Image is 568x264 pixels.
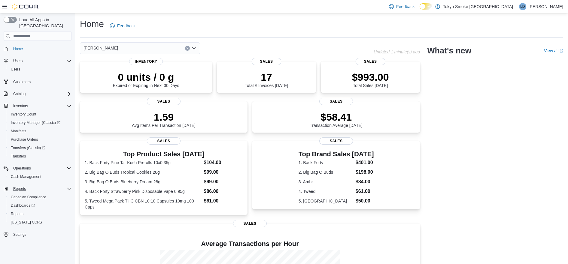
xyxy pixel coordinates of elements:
dd: $198.00 [356,169,374,176]
div: Total # Invoices [DATE] [245,71,288,88]
span: Home [13,46,23,51]
span: Dashboards [8,202,71,209]
span: Users [8,66,71,73]
p: 0 units / 0 g [113,71,179,83]
a: Users [8,66,23,73]
button: Canadian Compliance [6,193,74,201]
nav: Complex example [4,42,71,254]
button: Transfers [6,152,74,160]
a: [US_STATE] CCRS [8,219,44,226]
a: Transfers [8,153,28,160]
span: Reports [11,185,71,192]
span: Settings [11,231,71,238]
span: Sales [233,220,267,227]
span: Transfers [8,153,71,160]
dt: 4. Back Forty Strawberry Pink Disposable Vape 0.95g [85,188,202,194]
dd: $50.00 [356,197,374,205]
span: Purchase Orders [11,137,38,142]
a: Canadian Compliance [8,193,49,201]
dt: 2. Big Bag O Buds Tropical Cookies 28g [85,169,202,175]
span: Reports [13,186,26,191]
dt: 2. Big Bag O Buds [299,169,353,175]
p: Tokyo Smoke [GEOGRAPHIC_DATA] [443,3,513,10]
button: Settings [1,230,74,239]
span: Inventory [11,102,71,109]
a: Manifests [8,127,29,135]
svg: External link [560,49,563,53]
button: Inventory [11,102,30,109]
a: Inventory Manager (Classic) [8,119,63,126]
button: Operations [11,165,33,172]
span: Reports [8,210,71,217]
span: Settings [13,232,26,237]
button: Users [11,57,25,64]
span: Cash Management [8,173,71,180]
dt: 5. [GEOGRAPHIC_DATA] [299,198,353,204]
span: Home [11,45,71,52]
p: | [515,3,517,10]
span: [PERSON_NAME] [84,44,118,52]
dd: $86.00 [204,188,243,195]
p: [PERSON_NAME] [529,3,563,10]
span: Inventory Count [11,112,36,117]
span: Customers [11,78,71,85]
dd: $104.00 [204,159,243,166]
dt: 5. Tweed Mega Pack THC CBN 10:10 Capsules 10mg 100 Caps [85,198,202,210]
button: Users [6,65,74,73]
a: Dashboards [8,202,37,209]
button: Cash Management [6,172,74,181]
p: $58.41 [310,111,363,123]
button: Users [1,57,74,65]
span: Dashboards [11,203,35,208]
dt: 3. Ambr [299,179,353,185]
span: Sales [147,98,181,105]
button: Reports [11,185,28,192]
a: Inventory Count [8,111,39,118]
h2: What's new [427,46,471,55]
span: Transfers (Classic) [8,144,71,151]
h3: Top Product Sales [DATE] [85,151,243,158]
span: Inventory Manager (Classic) [11,120,60,125]
span: Canadian Compliance [8,193,71,201]
a: Transfers (Classic) [8,144,48,151]
span: Catalog [13,91,26,96]
a: Transfers (Classic) [6,144,74,152]
span: Inventory [13,103,28,108]
a: Inventory Manager (Classic) [6,118,74,127]
dt: 3. Big Bag O Buds Blueberry Dream 28g [85,179,202,185]
span: Sales [319,137,353,145]
a: Customers [11,78,33,85]
button: Clear input [185,46,190,51]
img: Cova [12,4,39,10]
button: Inventory Count [6,110,74,118]
p: 1.59 [132,111,196,123]
span: Reports [11,211,23,216]
span: Purchase Orders [8,136,71,143]
span: Sales [252,58,281,65]
a: Feedback [387,1,417,13]
span: Transfers (Classic) [11,145,45,150]
span: Customers [13,79,31,84]
dt: 1. Back Forty [299,160,353,166]
span: Inventory Count [8,111,71,118]
a: View allExternal link [544,48,563,53]
a: Feedback [108,20,138,32]
div: Expired or Expiring in Next 30 Days [113,71,179,88]
a: Reports [8,210,26,217]
button: Customers [1,77,74,86]
dd: $401.00 [356,159,374,166]
dd: $61.00 [356,188,374,195]
h1: Home [80,18,104,30]
button: Catalog [11,90,28,97]
button: Manifests [6,127,74,135]
span: Inventory Manager (Classic) [8,119,71,126]
a: Purchase Orders [8,136,41,143]
dd: $84.00 [356,178,374,185]
span: Sales [356,58,385,65]
input: Dark Mode [420,3,432,10]
p: 17 [245,71,288,83]
button: Open list of options [192,46,196,51]
p: $993.00 [352,71,389,83]
button: Inventory [1,102,74,110]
